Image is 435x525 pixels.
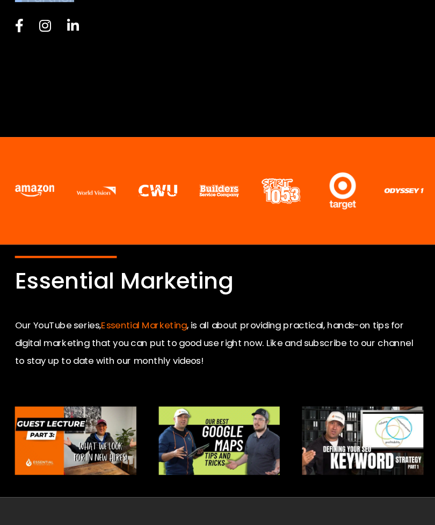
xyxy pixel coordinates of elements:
[140,189,177,197] a: cwu-partner
[258,182,295,206] img: Spirit-1053-Partner
[104,317,186,329] a: Essential Marketing
[199,188,236,200] img: Builder-Service-Company-Partner
[21,429,138,437] a: How to Get a Job in Marketing | What We Look For (Pierce College Guest Lecture part 3)
[160,401,276,466] img: How We Use Google Ads to Rank in the Top 3 Google Maps Results | Google Maps Hack
[297,429,414,437] a: How to Choose the Best Keyword for Your Business | Defining Your SEO Keyword Strategy Part 1
[140,188,177,199] img: cwu-partner
[81,189,118,197] a: wordvision-partner
[376,189,414,197] a: oddesey-1-partner
[21,265,231,295] span: Essential Marketing
[160,429,276,437] a: How We Use Google Ads to Rank in the Top 3 Google Maps Results | Google Maps Hack
[199,189,236,197] a: Builder-Service-Company-Partner
[81,190,118,197] img: wordvision-partner
[297,401,414,466] img: How to Choose the Best Keyword for Your Business | Defining Your SEO Keyword Strategy Part 1
[376,191,414,196] img: oddesey-1-partner
[323,176,349,212] img: target
[323,189,349,197] a: target
[21,401,138,466] img: How to Get a Job in Marketing | What We Look For (Pierce College Guest Lecture part 3)
[21,314,414,366] p: Our YouTube series, , is all about providing practical, hands-on tips for digital marketing that ...
[258,189,295,197] a: Spirit-1053-Partner
[21,189,59,197] a: amazon-partner
[21,188,59,199] img: amazon-partner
